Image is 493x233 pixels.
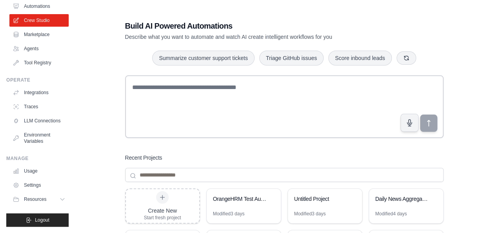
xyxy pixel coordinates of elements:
div: Modified 4 days [375,211,407,217]
div: Operate [6,77,69,83]
h3: Recent Projects [125,154,162,162]
button: Resources [9,193,69,206]
div: Start fresh project [144,215,181,221]
span: Resources [24,196,46,202]
button: Summarize customer support tickets [152,51,254,66]
a: Marketplace [9,28,69,41]
p: Describe what you want to automate and watch AI create intelligent workflows for you [125,33,389,41]
button: Logout [6,213,69,227]
a: Environment Variables [9,129,69,147]
button: Score inbound leads [328,51,392,66]
span: Logout [35,217,49,223]
a: Crew Studio [9,14,69,27]
div: Modified 3 days [213,211,245,217]
div: Untitled Project [294,195,348,203]
a: Traces [9,100,69,113]
button: Get new suggestions [397,51,416,65]
div: Manage [6,155,69,162]
div: OrangeHRM Test Automation Suite [213,195,267,203]
a: Agents [9,42,69,55]
button: Click to speak your automation idea [400,114,418,132]
div: Create New [144,207,181,215]
iframe: Chat Widget [454,195,493,233]
a: Tool Registry [9,56,69,69]
h1: Build AI Powered Automations [125,20,389,31]
div: Daily News Aggregation System [375,195,429,203]
a: Integrations [9,86,69,99]
a: Settings [9,179,69,191]
button: Triage GitHub issues [259,51,324,66]
a: LLM Connections [9,115,69,127]
a: Usage [9,165,69,177]
div: Modified 3 days [294,211,326,217]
